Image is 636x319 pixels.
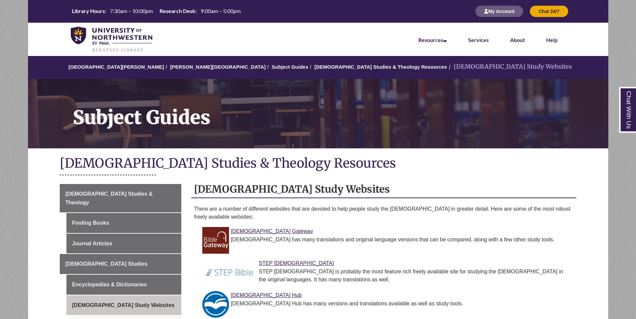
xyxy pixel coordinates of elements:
button: Chat 24/7 [530,6,568,17]
a: My Account [475,8,523,14]
p: There are a number of different websites that are devoted to help people study the [DEMOGRAPHIC_D... [194,205,574,221]
a: Link to Bible Hub [DEMOGRAPHIC_DATA] Hub [231,292,302,298]
span: [DEMOGRAPHIC_DATA] Studies [65,261,148,267]
a: Chat 24/7 [530,8,568,14]
li: [DEMOGRAPHIC_DATA] Study Websites [447,62,572,72]
a: Hours Today [69,7,243,15]
a: [DEMOGRAPHIC_DATA] Study Websites [66,295,181,315]
a: Help [546,37,558,43]
img: Link to Bible Gateway [202,227,229,254]
a: Resources [418,37,447,43]
a: About [510,37,525,43]
a: Finding Books [66,213,181,233]
img: Link to STEP Bible [202,259,257,286]
a: Subject Guides [272,64,308,70]
a: Link to STEP Bible STEP [DEMOGRAPHIC_DATA] [259,260,334,266]
h1: [DEMOGRAPHIC_DATA] Studies & Theology Resources [60,155,577,173]
a: [GEOGRAPHIC_DATA][PERSON_NAME] [68,64,164,70]
div: [DEMOGRAPHIC_DATA] Hub has many versions and translations available as well as study tools. [207,300,571,308]
th: Library Hours: [69,7,107,15]
div: [DEMOGRAPHIC_DATA] has many translations and original language versions that can be compared, alo... [207,236,571,244]
h2: [DEMOGRAPHIC_DATA] Study Websites [191,181,576,198]
span: 9:00am – 5:00pm [201,8,241,14]
img: Link to Bible Hub [202,291,229,318]
span: 7:30am – 10:00pm [110,8,153,14]
span: [DEMOGRAPHIC_DATA] Studies & Theology [65,191,153,205]
h1: Subject Guides [65,79,608,140]
div: STEP [DEMOGRAPHIC_DATA] is probably the most feature rich freely available site for studying the ... [207,268,571,284]
a: [PERSON_NAME][GEOGRAPHIC_DATA] [170,64,266,70]
button: My Account [475,6,523,17]
a: Journal Articles [66,234,181,254]
th: Research Desk: [157,7,198,15]
a: [DEMOGRAPHIC_DATA] Studies & Theology Resources [314,64,447,70]
img: UNWSP Library Logo [71,27,153,53]
a: [DEMOGRAPHIC_DATA] Studies & Theology [60,184,181,212]
a: Encyclopedias & Dictionaries [66,275,181,295]
a: Link to Bible Gateway [DEMOGRAPHIC_DATA] Gateway [231,228,313,234]
a: Subject Guides [28,79,608,148]
a: [DEMOGRAPHIC_DATA] Studies [60,254,181,274]
a: Services [468,37,489,43]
